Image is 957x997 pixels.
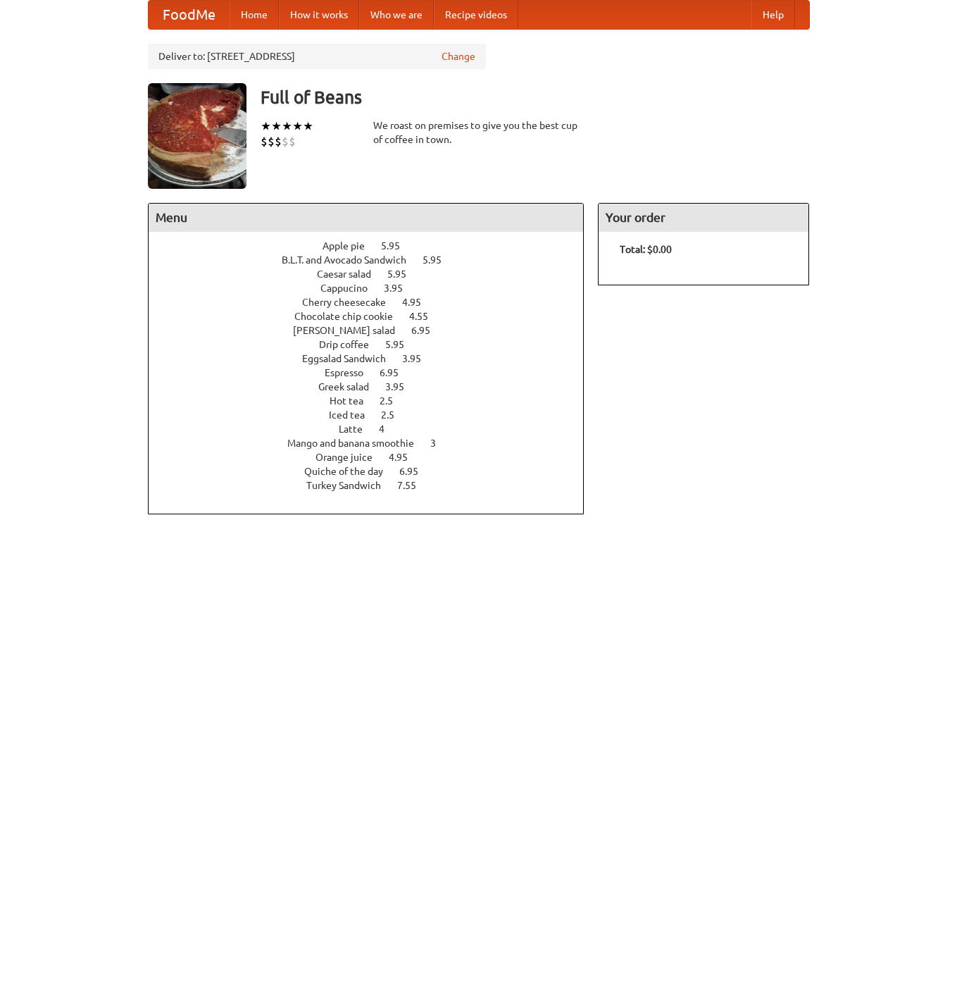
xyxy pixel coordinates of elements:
div: Deliver to: [STREET_ADDRESS] [148,44,486,69]
li: ★ [292,118,303,134]
span: Cherry cheesecake [302,297,400,308]
span: Quiche of the day [304,466,397,477]
span: B.L.T. and Avocado Sandwich [282,254,420,266]
a: Apple pie 5.95 [323,240,426,252]
span: Hot tea [330,395,377,407]
a: Turkey Sandwich 7.55 [306,480,442,491]
li: $ [289,134,296,149]
li: $ [261,134,268,149]
li: ★ [261,118,271,134]
span: 5.95 [387,268,420,280]
h3: Full of Beans [261,83,810,111]
a: FoodMe [149,1,230,29]
span: 3.95 [385,381,418,392]
h4: Menu [149,204,584,232]
a: Home [230,1,279,29]
span: Eggsalad Sandwich [302,353,400,364]
span: Latte [339,423,377,435]
a: Who we are [359,1,434,29]
span: 2.5 [380,395,407,407]
span: Drip coffee [319,339,383,350]
b: Total: $0.00 [620,244,672,255]
span: Espresso [325,367,377,378]
a: Espresso 6.95 [325,367,425,378]
span: Chocolate chip cookie [294,311,407,322]
span: 7.55 [397,480,430,491]
a: Greek salad 3.95 [318,381,430,392]
div: We roast on premises to give you the best cup of coffee in town. [373,118,584,147]
span: 4.95 [389,452,422,463]
span: [PERSON_NAME] salad [293,325,409,336]
img: angular.jpg [148,83,246,189]
span: 5.95 [381,240,414,252]
a: [PERSON_NAME] salad 6.95 [293,325,456,336]
a: Chocolate chip cookie 4.55 [294,311,454,322]
li: $ [275,134,282,149]
span: Cappucino [320,283,382,294]
a: B.L.T. and Avocado Sandwich 5.95 [282,254,468,266]
a: Eggsalad Sandwich 3.95 [302,353,447,364]
span: 3 [430,438,450,449]
span: 6.95 [399,466,432,477]
span: 5.95 [423,254,456,266]
a: Orange juice 4.95 [315,452,434,463]
li: ★ [271,118,282,134]
span: 4.55 [409,311,442,322]
span: 6.95 [380,367,413,378]
a: Quiche of the day 6.95 [304,466,444,477]
span: Iced tea [329,409,379,421]
span: Orange juice [315,452,387,463]
span: 3.95 [402,353,435,364]
a: Iced tea 2.5 [329,409,420,421]
span: Mango and banana smoothie [287,438,428,449]
a: Help [751,1,795,29]
a: Mango and banana smoothie 3 [287,438,462,449]
a: Latte 4 [339,423,411,435]
a: Cherry cheesecake 4.95 [302,297,447,308]
a: Cappucino 3.95 [320,283,429,294]
span: 4 [379,423,399,435]
li: $ [282,134,289,149]
a: How it works [279,1,359,29]
h4: Your order [599,204,808,232]
a: Recipe videos [434,1,518,29]
span: 5.95 [385,339,418,350]
span: 6.95 [411,325,444,336]
span: Caesar salad [317,268,385,280]
li: ★ [303,118,313,134]
a: Change [442,49,475,63]
a: Hot tea 2.5 [330,395,419,407]
span: 4.95 [402,297,435,308]
span: 2.5 [381,409,408,421]
a: Drip coffee 5.95 [319,339,430,350]
a: Caesar salad 5.95 [317,268,432,280]
span: Turkey Sandwich [306,480,395,491]
li: $ [268,134,275,149]
span: Apple pie [323,240,379,252]
span: Greek salad [318,381,383,392]
span: 3.95 [384,283,417,294]
li: ★ [282,118,292,134]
